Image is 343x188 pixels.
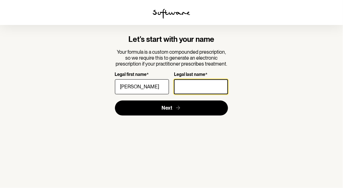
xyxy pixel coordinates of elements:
p: Legal first name [115,72,147,78]
span: Next [162,105,172,111]
h4: Let's start with your name [115,35,228,44]
button: Next [115,101,228,116]
img: software logo [153,9,190,19]
p: Legal last name [174,72,205,78]
p: Your formula is a custom compounded prescription, so we require this to generate an electronic pr... [115,49,228,67]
